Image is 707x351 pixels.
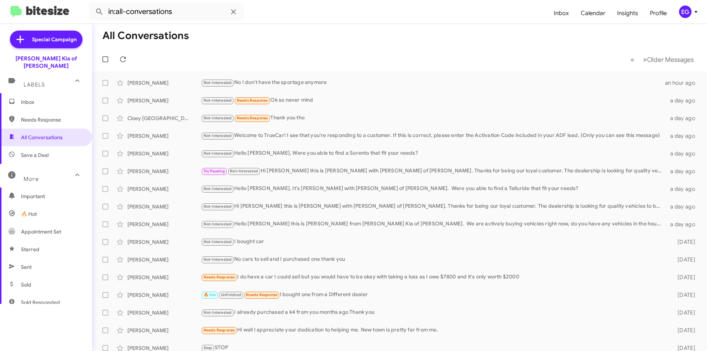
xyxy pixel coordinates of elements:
[24,81,45,88] span: Labels
[666,203,701,210] div: a day ago
[201,291,666,299] div: I bought one from a Different dealer
[666,274,701,281] div: [DATE]
[679,6,692,18] div: EG
[204,98,232,103] span: Not-Interested
[204,169,225,173] span: Try Pausing
[21,210,37,218] span: 🔥 Hot
[201,149,666,158] div: Hello [PERSON_NAME], Were you able to find a Sorento that fit your needs?
[643,55,647,64] span: »
[611,3,644,24] a: Insights
[666,132,701,140] div: a day ago
[204,204,232,209] span: Not-Interested
[127,97,201,104] div: [PERSON_NAME]
[626,52,698,67] nav: Page navigation example
[127,115,201,122] div: Cloey [GEOGRAPHIC_DATA]
[201,273,666,281] div: I do have a car I could sell but you would have to be okay with taking a loss as I owe $7800 and ...
[127,185,201,193] div: [PERSON_NAME]
[102,30,189,42] h1: All Conversations
[666,168,701,175] div: a day ago
[204,186,232,191] span: Not-Interested
[21,151,49,159] span: Save a Deal
[32,36,77,43] span: Special Campaign
[204,310,232,315] span: Not-Interested
[647,56,694,64] span: Older Messages
[666,291,701,299] div: [DATE]
[127,256,201,263] div: [PERSON_NAME]
[127,327,201,334] div: [PERSON_NAME]
[201,238,666,246] div: I bought car
[21,299,60,306] span: Sold Responded
[221,292,241,297] span: Unfinished
[673,6,699,18] button: EG
[127,132,201,140] div: [PERSON_NAME]
[127,291,201,299] div: [PERSON_NAME]
[21,116,84,123] span: Needs Response
[21,98,84,106] span: Inbox
[127,309,201,316] div: [PERSON_NAME]
[24,176,39,182] span: More
[201,78,665,87] div: No I don't have the sportage anymore
[666,115,701,122] div: a day ago
[201,202,666,211] div: Hi [PERSON_NAME] this is [PERSON_NAME] with [PERSON_NAME] of [PERSON_NAME]. Thanks for being our ...
[630,55,634,64] span: «
[127,168,201,175] div: [PERSON_NAME]
[201,131,666,140] div: Welcome to TrueCar! I see that you're responding to a customer. If this is correct, please enter ...
[644,3,673,24] a: Profile
[626,52,639,67] button: Previous
[21,246,39,253] span: Starred
[666,97,701,104] div: a day ago
[204,292,216,297] span: 🔥 Hot
[127,203,201,210] div: [PERSON_NAME]
[201,185,666,193] div: Hello [PERSON_NAME], It's [PERSON_NAME] with [PERSON_NAME] of [PERSON_NAME]. Were you able to fin...
[204,80,232,85] span: Not-Interested
[666,150,701,157] div: a day ago
[204,222,232,227] span: Not-Interested
[204,116,232,120] span: Not-Interested
[21,263,32,271] span: Sent
[237,116,268,120] span: Needs Response
[204,133,232,138] span: Not-Interested
[21,134,63,141] span: All Conversations
[127,150,201,157] div: [PERSON_NAME]
[665,79,701,87] div: an hour ago
[666,185,701,193] div: a day ago
[127,221,201,228] div: [PERSON_NAME]
[127,238,201,246] div: [PERSON_NAME]
[204,239,232,244] span: Not-Interested
[21,193,84,200] span: Important
[575,3,611,24] a: Calendar
[666,256,701,263] div: [DATE]
[21,281,31,288] span: Sold
[89,3,244,21] input: Search
[201,326,666,334] div: Hi well I appreciate your dedication to helping me. New town is pretty far from me.
[201,114,666,122] div: Thank you tho
[548,3,575,24] a: Inbox
[666,238,701,246] div: [DATE]
[201,167,666,175] div: Hi [PERSON_NAME] this is [PERSON_NAME] with [PERSON_NAME] of [PERSON_NAME]. Thanks for being our ...
[246,292,277,297] span: Needs Response
[204,275,235,280] span: Needs Response
[201,255,666,264] div: No cars to sell and I purchased one thank you
[201,308,666,317] div: I already purchased a k4 from you months ago Thank you
[666,221,701,228] div: a day ago
[204,328,235,333] span: Needs Response
[204,345,212,350] span: Stop
[204,151,232,156] span: Not-Interested
[204,257,232,262] span: Not-Interested
[201,220,666,228] div: Hello [PERSON_NAME] this is [PERSON_NAME] from [PERSON_NAME] Kia of [PERSON_NAME]. We are activel...
[127,79,201,87] div: [PERSON_NAME]
[639,52,698,67] button: Next
[201,96,666,105] div: Ok so never mind
[666,327,701,334] div: [DATE]
[237,98,268,103] span: Needs Response
[230,169,258,173] span: Not-Interested
[127,274,201,281] div: [PERSON_NAME]
[21,228,61,235] span: Appointment Set
[10,31,82,48] a: Special Campaign
[666,309,701,316] div: [DATE]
